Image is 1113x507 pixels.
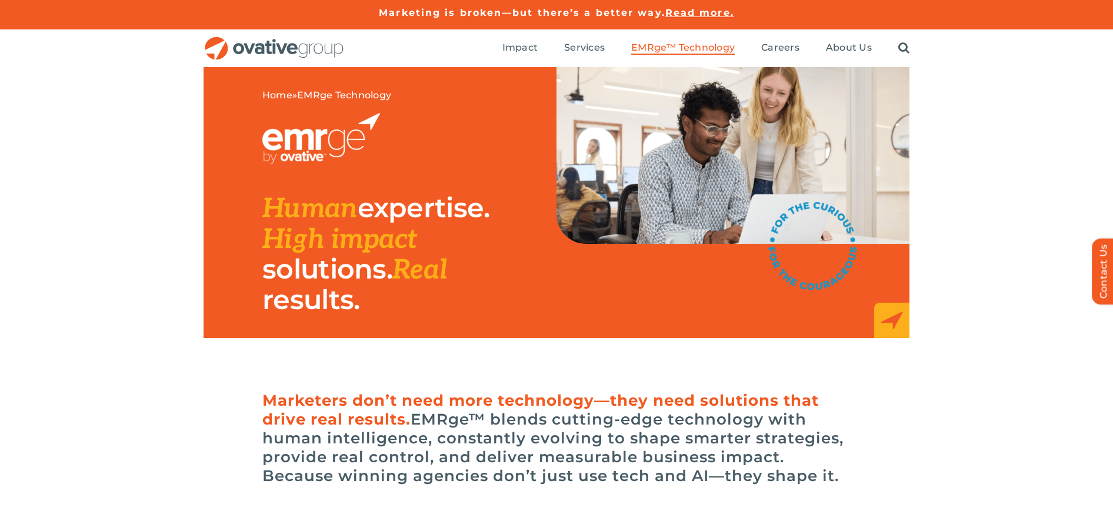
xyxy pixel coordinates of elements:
[761,42,799,54] span: Careers
[262,90,292,101] a: Home
[564,42,605,55] a: Services
[761,42,799,55] a: Careers
[556,67,909,244] img: EMRge Landing Page Header Image
[502,42,538,54] span: Impact
[262,283,359,316] span: results.
[631,42,735,54] span: EMRge™ Technology
[262,252,392,286] span: solutions.
[262,391,819,429] span: Marketers don’t need more technology—they need solutions that drive real results.
[262,193,358,226] span: Human
[297,90,391,101] span: EMRge Technology
[379,7,665,18] a: Marketing is broken—but there’s a better way.
[204,35,345,47] a: OG_Full_horizontal_RGB
[826,42,872,55] a: About Us
[665,7,734,18] a: Read more.
[826,42,872,54] span: About Us
[262,90,391,101] span: »
[392,254,447,287] span: Real
[874,303,909,338] img: EMRge_HomePage_Elements_Arrow Box
[262,391,851,485] h6: EMRge™ blends cutting-edge technology with human intelligence, constantly evolving to shape smart...
[631,42,735,55] a: EMRge™ Technology
[564,42,605,54] span: Services
[898,42,909,55] a: Search
[502,42,538,55] a: Impact
[358,191,490,224] span: expertise.
[262,113,380,164] img: EMRGE_RGB_wht
[262,223,417,256] span: High impact
[502,29,909,67] nav: Menu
